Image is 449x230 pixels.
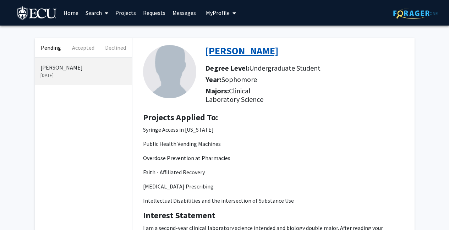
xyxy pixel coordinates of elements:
a: Opens in a new tab [206,44,278,57]
button: Pending [35,38,67,57]
a: Messages [169,0,199,25]
p: Syringe Access in [US_STATE] [143,125,404,134]
iframe: Chat [5,198,30,225]
b: Majors: [206,86,229,95]
p: Overdose Prevention at Pharmacies [143,154,404,162]
span: Sophomore [221,75,257,84]
p: [DATE] [40,72,126,79]
b: [PERSON_NAME] [206,44,278,57]
p: Faith - Affiliated Recovery [143,168,404,176]
a: Requests [139,0,169,25]
b: Interest Statement [143,210,215,221]
a: Search [82,0,112,25]
b: Degree Level: [206,64,249,72]
a: Home [60,0,82,25]
button: Accepted [67,38,99,57]
b: Projects Applied To: [143,112,218,123]
span: Clinical Laboratory Science [206,86,263,104]
b: Year: [206,75,221,84]
img: ForagerOne Logo [393,8,438,19]
p: Intellectual Disabilities and the intersection of Substance Use [143,196,404,205]
span: Undergraduate Student [249,64,321,72]
p: Public Health Vending Machines [143,139,404,148]
a: Projects [112,0,139,25]
img: Profile Picture [143,45,196,98]
span: My Profile [206,9,230,16]
p: [MEDICAL_DATA] Prescribing [143,182,404,191]
p: [PERSON_NAME] [40,63,126,72]
button: Declined [99,38,132,57]
img: East Carolina University Logo [17,6,58,22]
